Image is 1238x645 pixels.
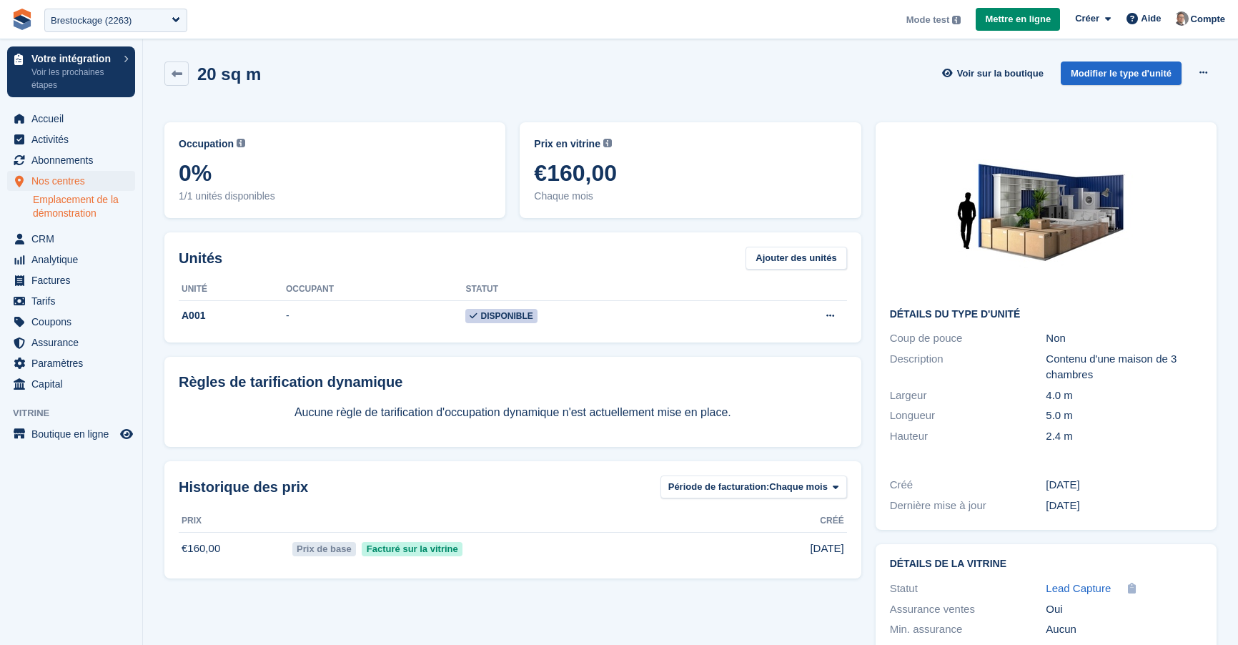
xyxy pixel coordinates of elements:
a: menu [7,150,135,170]
th: Unité [179,278,286,301]
span: Tarifs [31,291,117,311]
span: Mode test [906,13,950,27]
div: Brestockage (2263) [51,14,132,28]
img: Sebastien Bonnier [1174,11,1189,26]
div: Hauteur [890,428,1046,445]
span: Activités [31,129,117,149]
span: Nos centres [31,171,117,191]
span: Voir sur la boutique [957,67,1044,81]
span: Accueil [31,109,117,129]
p: Votre intégration [31,54,117,64]
div: 4.0 m [1046,388,1202,404]
span: Lead Capture [1046,582,1111,594]
a: menu [7,353,135,373]
div: [DATE] [1046,498,1202,514]
h2: Détails du type d'unité [890,309,1202,320]
div: Longueur [890,408,1046,424]
div: [DATE] [1046,477,1202,493]
span: Période de facturation: [668,480,770,494]
td: €160,00 [179,533,289,564]
span: Abonnements [31,150,117,170]
span: Vitrine [13,406,142,420]
span: Facturé sur la vitrine [362,542,462,556]
a: Modifier le type d'unité [1061,61,1182,85]
img: icon-info-grey-7440780725fd019a000dd9b08b2336e03edf1995a4989e88bcd33f0948082b44.svg [237,139,245,147]
span: Occupation [179,137,234,152]
a: menu [7,374,135,394]
span: Factures [31,270,117,290]
span: €160,00 [534,160,846,186]
span: Boutique en ligne [31,424,117,444]
button: Période de facturation: Chaque mois [660,476,847,499]
div: Aucun [1046,621,1202,638]
span: Paramètres [31,353,117,373]
p: Voir les prochaines étapes [31,66,117,92]
div: Dernière mise à jour [890,498,1046,514]
img: 20.jpg [939,137,1153,297]
a: Lead Capture [1046,581,1111,597]
img: icon-info-grey-7440780725fd019a000dd9b08b2336e03edf1995a4989e88bcd33f0948082b44.svg [952,16,961,24]
div: Description [890,351,1046,383]
h2: Unités [179,247,222,269]
a: menu [7,229,135,249]
div: Oui [1046,601,1202,618]
h2: Détails de la vitrine [890,558,1202,570]
div: A001 [179,308,286,323]
span: Mettre en ligne [985,12,1051,26]
div: Non [1046,330,1202,347]
a: menu [7,312,135,332]
span: 1/1 unités disponibles [179,189,491,204]
span: Historique des prix [179,476,308,498]
a: Boutique d'aperçu [118,425,135,443]
p: Aucune règle de tarification d'occupation dynamique n'est actuellement mise en place. [179,404,847,421]
span: Aide [1141,11,1161,26]
div: Assurance ventes [890,601,1046,618]
span: Coupons [31,312,117,332]
th: Statut [465,278,734,301]
th: Occupant [286,278,466,301]
a: menu [7,424,135,444]
span: Capital [31,374,117,394]
h2: 20 sq m [197,64,261,84]
span: Chaque mois [769,480,828,494]
img: icon-info-grey-7440780725fd019a000dd9b08b2336e03edf1995a4989e88bcd33f0948082b44.svg [603,139,612,147]
td: - [286,301,466,331]
span: CRM [31,229,117,249]
a: Voir sur la boutique [941,61,1049,85]
span: Assurance [31,333,117,353]
span: Analytique [31,250,117,270]
span: Disponible [465,309,537,323]
div: Largeur [890,388,1046,404]
a: menu [7,291,135,311]
span: Chaque mois [534,189,846,204]
a: menu [7,109,135,129]
img: stora-icon-8386f47178a22dfd0bd8f6a31ec36ba5ce8667c1dd55bd0f319d3a0aa187defe.svg [11,9,33,30]
div: Coup de pouce [890,330,1046,347]
a: menu [7,270,135,290]
a: Votre intégration Voir les prochaines étapes [7,46,135,97]
div: Min. assurance [890,621,1046,638]
span: Créer [1075,11,1099,26]
div: Contenu d'une maison de 3 chambres [1046,351,1202,383]
a: Emplacement de la démonstration [33,193,135,220]
span: Créé [820,514,843,527]
a: menu [7,250,135,270]
span: [DATE] [810,541,843,557]
a: menu [7,333,135,353]
a: menu [7,171,135,191]
a: menu [7,129,135,149]
a: Ajouter des unités [746,247,846,270]
div: Statut [890,581,1046,597]
th: Prix [179,510,289,533]
span: Compte [1191,12,1225,26]
span: 0% [179,160,491,186]
div: Créé [890,477,1046,493]
a: Mettre en ligne [976,8,1060,31]
div: 5.0 m [1046,408,1202,424]
span: Prix de base [292,542,357,556]
span: Prix en vitrine [534,137,600,152]
div: 2.4 m [1046,428,1202,445]
div: Règles de tarification dynamique [179,371,847,393]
